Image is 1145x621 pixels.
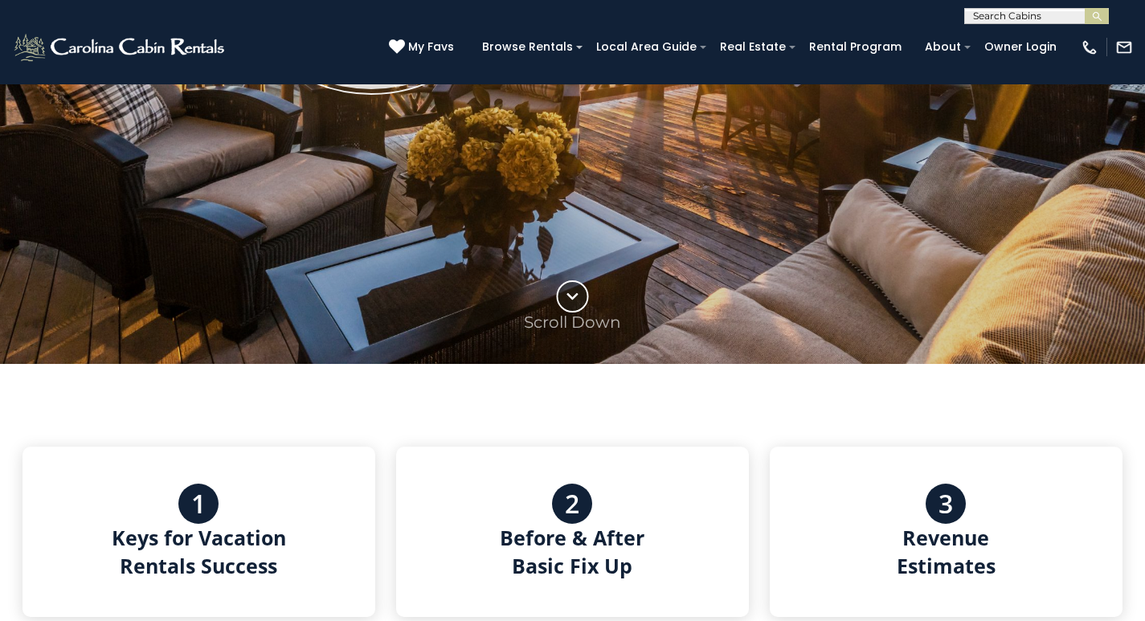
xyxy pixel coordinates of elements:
a: Browse Rentals [474,35,581,59]
h4: Revenue Estimates [897,524,996,580]
a: Local Area Guide [588,35,705,59]
h3: 3 [938,489,953,518]
a: About [917,35,969,59]
img: phone-regular-white.png [1081,39,1098,56]
h4: Before & After Basic Fix Up [500,524,644,580]
h4: Keys for Vacation Rentals Success [112,524,286,580]
span: My Favs [408,39,454,55]
img: White-1-2.png [12,31,229,63]
a: Real Estate [712,35,794,59]
a: My Favs [389,39,458,56]
p: Scroll Down [524,313,621,332]
a: Rental Program [801,35,910,59]
img: mail-regular-white.png [1115,39,1133,56]
a: Owner Login [976,35,1065,59]
h3: 1 [191,489,206,518]
h3: 2 [565,489,579,518]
